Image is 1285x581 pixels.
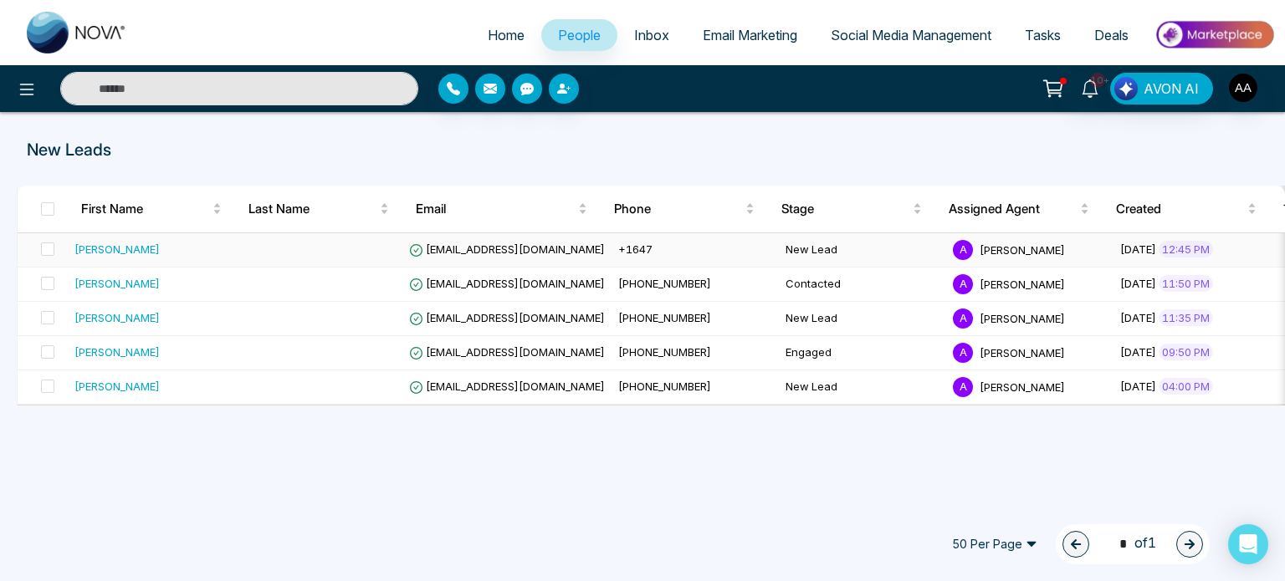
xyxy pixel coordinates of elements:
img: User Avatar [1229,74,1257,102]
span: [PHONE_NUMBER] [618,380,711,393]
span: +1647 [618,242,653,256]
span: [PERSON_NAME] [980,242,1065,256]
span: [PERSON_NAME] [980,345,1065,359]
span: Social Media Management [831,27,991,43]
span: 09:50 PM [1159,344,1213,360]
span: Assigned Agent [949,199,1077,219]
span: 11:50 PM [1159,275,1213,292]
span: AVON AI [1144,79,1199,99]
span: Email [416,199,575,219]
a: Home [471,19,541,51]
p: New Leads [27,137,841,162]
a: Tasks [1008,19,1078,51]
span: [DATE] [1120,345,1156,359]
span: [PHONE_NUMBER] [618,311,711,324]
span: 11:35 PM [1159,309,1213,326]
button: AVON AI [1110,73,1213,104]
span: Phone [614,199,742,219]
div: [PERSON_NAME] [74,378,160,395]
th: Phone [601,186,768,232]
span: [PERSON_NAME] [980,380,1065,393]
div: [PERSON_NAME] [74,241,160,257]
span: Stage [781,199,909,219]
span: Inbox [634,27,669,43]
a: People [541,19,617,51]
td: New Lead [779,233,946,268]
span: [EMAIL_ADDRESS][DOMAIN_NAME] [409,311,605,324]
span: [DATE] [1120,311,1156,324]
span: A [953,343,973,363]
span: A [953,377,973,397]
img: Market-place.gif [1154,16,1275,54]
span: [PERSON_NAME] [980,311,1065,324]
span: [DATE] [1120,277,1156,290]
span: Email Marketing [703,27,797,43]
span: Tasks [1025,27,1061,43]
div: [PERSON_NAME] [74,344,160,360]
td: New Lead [779,302,946,336]
th: Stage [768,186,935,232]
span: [DATE] [1120,242,1156,256]
span: [PERSON_NAME] [980,277,1065,290]
span: 04:00 PM [1159,378,1213,395]
span: People [558,27,601,43]
span: A [953,308,973,329]
a: Social Media Management [814,19,1008,51]
a: Inbox [617,19,686,51]
span: [DATE] [1120,380,1156,393]
th: Assigned Agent [935,186,1103,232]
img: Lead Flow [1114,77,1138,100]
span: Created [1116,199,1244,219]
span: [PHONE_NUMBER] [618,345,711,359]
span: [EMAIL_ADDRESS][DOMAIN_NAME] [409,277,605,290]
span: [EMAIL_ADDRESS][DOMAIN_NAME] [409,242,605,256]
img: Nova CRM Logo [27,12,127,54]
a: Deals [1078,19,1145,51]
span: Last Name [248,199,376,219]
span: Deals [1094,27,1129,43]
div: [PERSON_NAME] [74,275,160,292]
td: Contacted [779,268,946,302]
span: 10+ [1090,73,1105,88]
span: [EMAIL_ADDRESS][DOMAIN_NAME] [409,380,605,393]
span: First Name [81,199,209,219]
span: A [953,240,973,260]
th: Email [402,186,601,232]
a: 10+ [1070,73,1110,102]
span: A [953,274,973,294]
th: Last Name [235,186,402,232]
span: 12:45 PM [1159,241,1213,257]
span: of 1 [1109,533,1156,555]
span: Home [488,27,525,43]
th: First Name [68,186,235,232]
span: [PHONE_NUMBER] [618,277,711,290]
span: [EMAIL_ADDRESS][DOMAIN_NAME] [409,345,605,359]
a: Email Marketing [686,19,814,51]
span: 50 Per Page [940,531,1049,558]
td: Engaged [779,336,946,370]
th: Created [1103,186,1270,232]
div: [PERSON_NAME] [74,309,160,326]
td: New Lead [779,370,946,405]
div: Open Intercom Messenger [1228,524,1268,564]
